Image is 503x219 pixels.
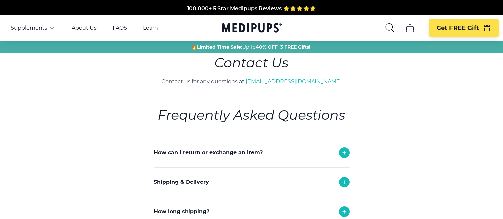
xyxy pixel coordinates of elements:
[154,149,263,157] p: How can I return or exchange an item?
[113,25,127,31] a: FAQS
[154,106,350,125] h6: Frequently Asked Questions
[154,178,209,186] p: Shipping & Delivery
[72,25,97,31] a: About Us
[222,22,282,35] a: Medipups
[11,24,56,32] button: Supplements
[116,53,387,72] h1: Contact Us
[429,19,499,37] button: Get FREE Gift
[187,5,316,12] span: 100,000+ 5 Star Medipups Reviews ⭐️⭐️⭐️⭐️⭐️
[437,24,479,32] span: Get FREE Gift
[143,25,158,31] a: Learn
[154,208,209,216] p: How long shipping?
[11,25,47,31] span: Supplements
[116,78,387,86] p: Contact us for any questions at
[246,78,342,85] a: [EMAIL_ADDRESS][DOMAIN_NAME]
[385,23,395,33] button: search
[191,44,310,50] span: 🔥 Up To +
[402,20,418,36] button: cart
[141,13,362,20] span: Made In The [GEOGRAPHIC_DATA] from domestic & globally sourced ingredients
